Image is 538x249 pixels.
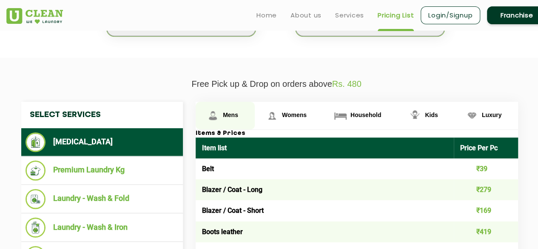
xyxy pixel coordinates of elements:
td: ₹39 [454,158,518,179]
img: Premium Laundry Kg [26,160,46,180]
th: Price Per Pc [454,137,518,158]
td: Belt [196,158,454,179]
td: ₹279 [454,179,518,200]
li: Premium Laundry Kg [26,160,179,180]
img: UClean Laundry and Dry Cleaning [6,8,63,24]
span: Rs. 480 [332,79,362,89]
h3: Items & Prices [196,130,518,137]
img: Mens [205,108,220,123]
td: ₹169 [454,200,518,221]
span: Kids [425,112,438,118]
li: [MEDICAL_DATA] [26,132,179,152]
img: Luxury [464,108,479,123]
a: Home [256,10,277,20]
a: Pricing List [378,10,414,20]
td: Blazer / Coat - Long [196,179,454,200]
li: Laundry - Wash & Fold [26,189,179,209]
span: Womens [282,112,307,118]
td: Boots leather [196,221,454,242]
a: About us [290,10,322,20]
img: Kids [407,108,422,123]
span: Luxury [482,112,502,118]
img: Womens [265,108,279,123]
li: Laundry - Wash & Iron [26,218,179,238]
img: Laundry - Wash & Fold [26,189,46,209]
img: Laundry - Wash & Iron [26,218,46,238]
th: Item list [196,137,454,158]
a: Services [335,10,364,20]
td: Blazer / Coat - Short [196,200,454,221]
h4: Select Services [21,102,183,128]
td: ₹419 [454,221,518,242]
a: Login/Signup [421,6,480,24]
img: Dry Cleaning [26,132,46,152]
span: Household [350,112,381,118]
img: Household [333,108,348,123]
span: Mens [223,112,238,118]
